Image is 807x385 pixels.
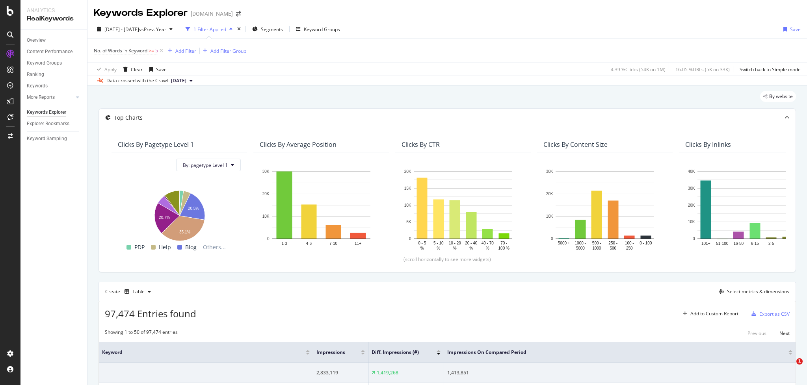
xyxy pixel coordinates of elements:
button: Previous [747,329,766,338]
button: [DATE] - [DATE]vsPrev. Year [94,23,176,35]
button: Apply [94,63,117,76]
text: 100 - [625,241,634,245]
span: 97,474 Entries found [105,307,196,320]
a: Keywords Explorer [27,108,82,117]
text: 20K [546,192,553,196]
span: 2025 Aug. 15th [171,77,186,84]
text: 35.1% [179,230,190,235]
text: 10K [262,214,270,218]
span: No. of Words in Keyword [94,47,147,54]
text: 1-3 [281,241,287,246]
button: Export as CSV [748,307,790,320]
div: Content Performance [27,48,73,56]
button: Save [146,63,167,76]
div: Keyword Sampling [27,135,67,143]
text: 20K [262,192,270,196]
span: 1 [796,358,803,365]
div: Switch back to Simple mode [740,66,801,73]
a: Keyword Sampling [27,135,82,143]
div: Keywords [27,82,48,90]
div: Clicks By Inlinks [685,141,731,148]
text: 0 - 100 [640,241,652,245]
button: 1 Filter Applied [182,23,236,35]
div: Keyword Groups [27,59,62,67]
text: 40K [688,169,695,174]
text: % [453,246,457,250]
div: arrow-right-arrow-left [236,11,241,17]
button: Add Filter Group [200,46,246,56]
div: Save [156,66,167,73]
span: vs Prev. Year [139,26,166,33]
button: Segments [249,23,286,35]
text: 5 - 10 [433,241,444,245]
text: 30K [262,169,270,174]
span: Keyword [102,349,294,356]
div: Top Charts [114,114,143,122]
div: Clicks By CTR [402,141,440,148]
span: PDP [134,242,145,252]
div: Ranking [27,70,44,79]
button: Add to Custom Report [680,307,738,320]
button: Clear [120,63,143,76]
button: Save [780,23,801,35]
text: % [437,246,440,250]
text: 500 [610,246,616,250]
text: 16-50 [733,241,744,246]
iframe: Intercom live chat [780,358,799,377]
text: 250 - [608,241,617,245]
a: Content Performance [27,48,82,56]
div: times [236,25,242,33]
text: 20 - 40 [465,241,478,245]
text: 30K [546,169,553,174]
text: 40 - 70 [482,241,494,245]
text: 11+ [355,241,361,246]
div: Next [779,330,790,337]
div: 16.05 % URLs ( 5K on 33K ) [675,66,730,73]
div: A chart. [543,167,666,252]
a: More Reports [27,93,74,102]
span: >= [149,47,154,54]
div: Data crossed with the Crawl [106,77,168,84]
span: By website [769,94,793,99]
text: 101+ [701,241,710,246]
button: [DATE] [168,76,196,85]
button: Keyword Groups [293,23,343,35]
div: [DOMAIN_NAME] [191,10,233,18]
div: 2,833,119 [316,369,365,376]
text: 30K [688,186,695,191]
div: A chart. [260,167,383,252]
div: Clicks By Content Size [543,141,608,148]
div: Add Filter Group [210,48,246,54]
text: 1000 - [575,241,586,245]
text: 10K [404,203,411,207]
text: 0 - 5 [418,241,426,245]
text: 15K [404,186,411,191]
text: 10K [546,214,553,218]
div: Table [132,289,145,294]
div: Keywords Explorer [94,6,188,20]
div: Add Filter [175,48,196,54]
button: By: pagetype Level 1 [176,159,241,171]
text: 20K [404,169,411,174]
text: 0 [409,237,411,241]
div: legacy label [760,91,796,102]
button: Switch back to Simple mode [736,63,801,76]
div: Analytics [27,6,81,14]
div: Previous [747,330,766,337]
div: Select metrics & dimensions [727,288,789,295]
svg: A chart. [118,186,241,242]
div: Keywords Explorer [27,108,66,117]
span: Others... [200,242,229,252]
text: 0 [693,237,695,241]
div: Keyword Groups [304,26,340,33]
span: Impressions [316,349,349,356]
div: Add to Custom Report [690,311,738,316]
text: 6-15 [751,241,759,246]
text: 20.7% [159,216,170,220]
button: Add Filter [165,46,196,56]
div: Clicks By Average Position [260,141,337,148]
text: % [486,246,489,250]
a: Explorer Bookmarks [27,120,82,128]
button: Select metrics & dimensions [716,287,789,296]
